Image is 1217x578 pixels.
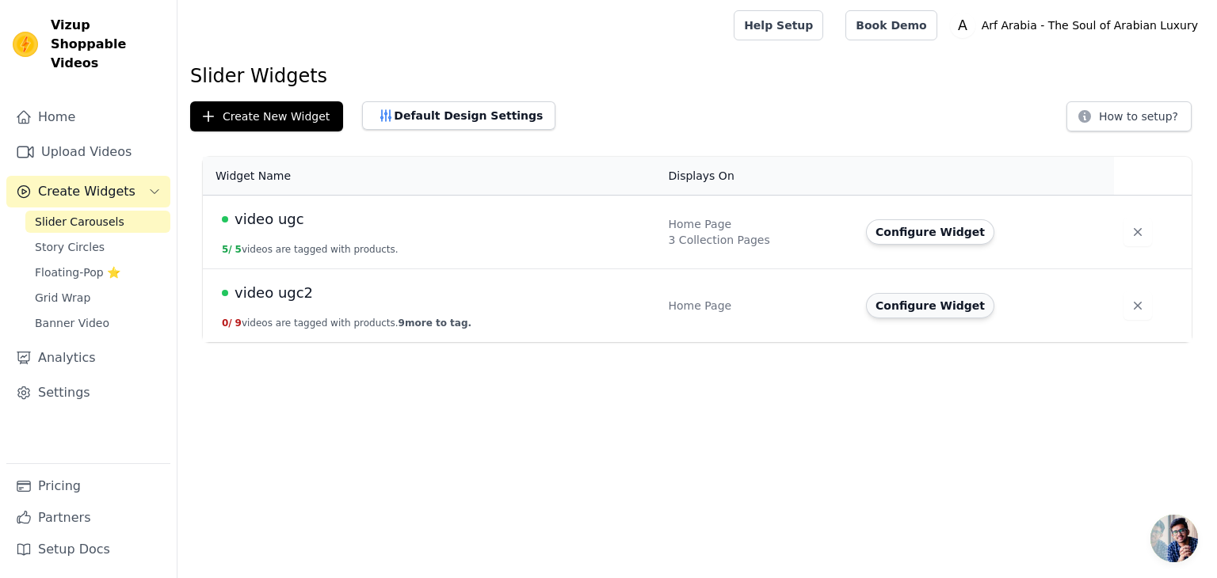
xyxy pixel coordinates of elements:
[866,219,994,245] button: Configure Widget
[1124,291,1152,320] button: Delete widget
[845,10,937,40] a: Book Demo
[235,282,313,304] span: video ugc2
[669,216,848,232] div: Home Page
[13,32,38,57] img: Vizup
[1150,515,1198,562] div: Open chat
[6,342,170,374] a: Analytics
[222,317,471,329] button: 0/ 9videos are tagged with products.9more to tag.
[35,214,124,230] span: Slider Carousels
[222,318,232,329] span: 0 /
[25,261,170,283] a: Floating-Pop ⭐
[6,534,170,565] a: Setup Docs
[25,312,170,334] a: Banner Video
[669,298,848,314] div: Home Page
[975,11,1204,40] p: Arf Arabia - The Soul of Arabian Luxury
[222,216,228,222] span: Live Published
[222,243,399,256] button: 5/ 5videos are tagged with products.
[25,287,170,309] a: Grid Wrap
[659,157,857,196] th: Displays On
[235,244,242,255] span: 5
[235,208,304,230] span: video ugc
[1066,101,1192,131] button: How to setup?
[25,236,170,258] a: Story Circles
[866,293,994,318] button: Configure Widget
[235,318,242,329] span: 9
[6,470,170,502] a: Pricing
[35,315,109,331] span: Banner Video
[6,176,170,207] button: Create Widgets
[950,11,1204,40] button: A Arf Arabia - The Soul of Arabian Luxury
[35,290,90,306] span: Grid Wrap
[734,10,823,40] a: Help Setup
[399,318,471,329] span: 9 more to tag.
[190,101,343,131] button: Create New Widget
[35,264,120,280] span: Floating-Pop ⭐
[51,16,164,73] span: Vizup Shoppable Videos
[958,17,967,33] text: A
[222,290,228,296] span: Live Published
[38,182,135,201] span: Create Widgets
[362,101,555,130] button: Default Design Settings
[222,244,232,255] span: 5 /
[25,211,170,233] a: Slider Carousels
[35,239,105,255] span: Story Circles
[6,136,170,168] a: Upload Videos
[190,63,1204,89] h1: Slider Widgets
[6,377,170,409] a: Settings
[1124,218,1152,246] button: Delete widget
[1066,112,1192,127] a: How to setup?
[203,157,659,196] th: Widget Name
[6,502,170,534] a: Partners
[6,101,170,133] a: Home
[669,232,848,248] div: 3 Collection Pages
